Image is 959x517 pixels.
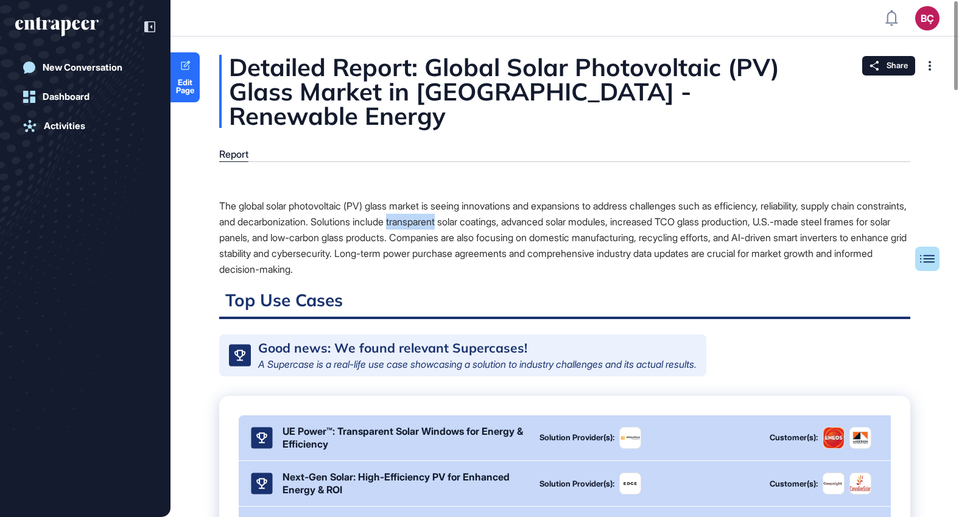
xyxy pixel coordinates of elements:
div: Next-Gen Solar: High-Efficiency PV for Enhanced Energy & ROI [283,471,525,496]
img: image [620,473,641,494]
div: A Supercase is a real-life use case showcasing a solution to industry challenges and its actual r... [258,359,697,369]
h2: Top Use Cases [219,289,910,319]
a: Dashboard [15,85,155,109]
img: Canadian Solar-logo [850,473,871,494]
div: New Conversation [43,62,122,73]
div: Solution Provider(s): [539,480,614,488]
a: Activities [15,114,155,138]
div: Activities [44,121,85,132]
img: DeepNight-logo [823,480,844,487]
span: Share [887,61,908,71]
span: Edit Page [170,79,200,94]
div: Report [219,149,248,160]
img: Andersen Windows & Doors-logo [850,427,871,448]
div: Good news: We found relevant Supercases! [258,342,527,354]
div: Customer(s): [770,434,818,441]
img: ENEOS-logo [823,427,844,448]
div: Dashboard [43,91,90,102]
a: New Conversation [15,55,155,80]
div: The global solar photovoltaic (PV) glass market is seeing innovations and expansions to address c... [219,198,910,277]
div: UE Power™: Transparent Solar Windows for Energy & Efficiency [283,425,525,451]
div: Customer(s): [770,480,818,488]
div: entrapeer-logo [15,17,99,37]
div: Detailed Report: Global Solar Photovoltaic (PV) Glass Market in [GEOGRAPHIC_DATA] - Renewable Energy [219,55,910,128]
a: Edit Page [170,52,200,102]
button: BÇ [915,6,940,30]
div: Solution Provider(s): [539,434,614,441]
img: image [620,435,641,441]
